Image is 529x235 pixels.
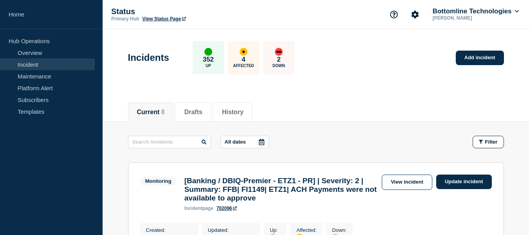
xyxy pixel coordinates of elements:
button: Account settings [407,6,423,23]
p: 352 [203,56,214,64]
p: Created : [146,227,192,233]
a: View Status Page [142,16,186,22]
p: [PERSON_NAME] [431,15,513,21]
div: down [275,48,283,56]
p: Affected [233,64,254,68]
div: affected [240,48,247,56]
button: History [222,109,244,116]
a: 702096 [217,206,237,211]
div: up [204,48,212,56]
button: Current 8 [137,109,165,116]
input: Search incidents [128,136,211,148]
p: Down : [332,227,347,233]
h1: Incidents [128,52,169,63]
span: 8 [161,109,165,115]
p: Up [206,64,211,68]
button: Support [386,6,402,23]
button: Filter [473,136,504,148]
span: Monitoring [140,177,177,186]
button: Bottomline Technologies [431,7,520,15]
h3: [Banking / DBIQ-Premier - ETZ1 - PR] | Severity: 2 | Summary: FFB| FI1149| ETZ1| ACH Payments wer... [184,177,378,202]
a: View incident [382,175,432,190]
p: page [184,206,213,211]
a: Update incident [436,175,492,189]
p: Primary Hub [111,16,139,22]
p: All dates [225,139,246,145]
p: 4 [242,56,245,64]
span: Filter [485,139,498,145]
p: Affected : [296,227,316,233]
p: Down [273,64,285,68]
p: Up : [270,227,281,233]
button: All dates [220,136,269,148]
p: Status [111,7,268,16]
span: incident [184,206,202,211]
button: Drafts [184,109,202,116]
a: Add incident [456,51,504,65]
p: Updated : [208,227,254,233]
p: 2 [277,56,280,64]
